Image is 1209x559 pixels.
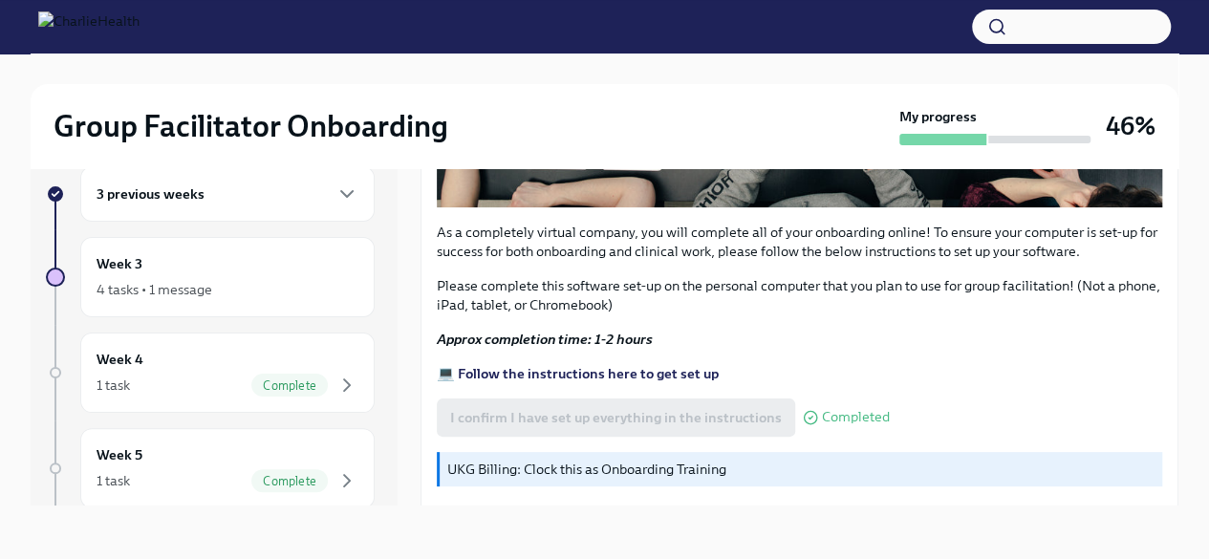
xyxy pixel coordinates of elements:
a: Week 51 taskComplete [46,428,375,508]
h6: Week 5 [97,444,142,465]
p: As a completely virtual company, you will complete all of your onboarding online! To ensure your ... [437,223,1162,261]
h2: Group Facilitator Onboarding [54,107,448,145]
span: Complete [251,474,328,488]
a: Week 34 tasks • 1 message [46,237,375,317]
a: 💻 Follow the instructions here to get set up [437,365,719,382]
h6: 3 previous weeks [97,183,205,204]
a: create an IT support ticket [630,503,788,520]
h3: 46% [1106,109,1155,143]
h6: Week 4 [97,349,143,370]
span: Completed [822,410,890,424]
p: UKG Billing: Clock this as Onboarding Training [447,460,1155,479]
a: Week 41 taskComplete [46,333,375,413]
div: 3 previous weeks [80,166,375,222]
div: 4 tasks • 1 message [97,280,212,299]
strong: Approx completion time: 1-2 hours [437,331,653,348]
p: Please complete this software set-up on the personal computer that you plan to use for group faci... [437,276,1162,314]
div: 1 task [97,471,130,490]
div: 1 task [97,376,130,395]
span: Complete [251,378,328,393]
strong: My progress [899,107,977,126]
p: If you find yourself stuck, please [437,502,1162,521]
img: CharlieHealth [38,11,140,42]
h6: Week 3 [97,253,142,274]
